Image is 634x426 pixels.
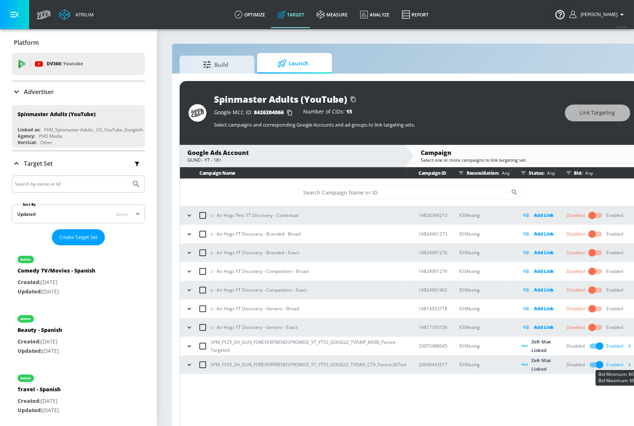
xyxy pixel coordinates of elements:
p: Target Set [24,159,53,168]
p: 14824961273 [419,230,447,238]
div: active [21,376,31,380]
p: IO Missing [459,304,510,313]
p: z - Air Hogs YT Discovery - Generic - Broad [211,305,299,312]
div: Status: [518,167,555,178]
div: Enabled [607,305,624,312]
div: activeTravel - SpanishCreated:[DATE]Updated:[DATE] [12,367,145,420]
div: Add Link [522,323,555,332]
div: Other [40,139,52,146]
button: [PERSON_NAME] [569,10,627,19]
p: 14824961279 [419,267,447,275]
p: z - Air Hogs YT Discovery - Generic - Exact [211,323,298,331]
div: activeBeauty - SpanishCreated:[DATE]Updated:[DATE] [12,308,145,361]
p: Add Link [534,304,554,313]
div: Disabled [567,361,585,368]
p: IO Missing [459,267,510,276]
span: v 4.28.0 [616,25,627,29]
a: Report [396,1,435,28]
p: IO Missing [459,323,510,332]
div: Platform [12,32,145,53]
div: Disabled [567,268,585,275]
span: 15 [346,108,352,115]
p: [DATE] [18,278,95,287]
p: 23049443517 [419,361,447,369]
p: Select campaigns and corresponding Google Accounts and ad-groups to link targeting sets. [214,121,557,128]
div: PHD Media [39,133,62,139]
p: IO Missing [459,248,510,257]
p: z - Air Hogs YT Discovery - Branded - Exact [211,249,299,256]
span: Created: [18,338,41,345]
span: Created: [18,279,41,286]
p: z - Air Hogs Pets YT Discovery - Contextual [211,211,299,219]
div: Advertiser [12,81,145,102]
div: Comedy TV/Movies - Spanish [18,267,95,278]
p: Any [582,169,593,177]
div: Add Link [522,267,555,276]
p: 14824961402 [419,286,447,294]
p: [DATE] [18,406,60,415]
span: latest [116,211,128,217]
input: Search Campaign Name or ID [298,185,511,200]
p: IO Missing [459,342,510,350]
a: Analyze [354,1,396,28]
p: Any [544,169,555,177]
div: Enabled [607,268,624,275]
p: Add Link [534,267,554,276]
span: 8426204066 [254,109,284,116]
p: IO Missing [459,286,510,294]
div: activeComedy TV/Movies - SpanishCreated:[DATE]Updated:[DATE] [12,248,145,302]
p: 14817193156 [419,323,447,331]
div: Disabled [567,287,585,293]
div: Disabled [567,231,585,237]
div: Reconciliation: [456,167,510,178]
div: Spinmaster Adults (YouTube) [18,111,96,118]
p: IO Missing [459,360,510,369]
div: Add Link [522,230,555,238]
div: Select one or more campaigns to link targeting set. [421,157,631,163]
span: Updated: [18,288,42,295]
div: Atrium [72,11,94,18]
div: DV360: Youtube [12,53,145,75]
span: Create Target Set [59,233,97,242]
div: Agency: [18,133,35,139]
p: [DATE] [18,346,62,356]
div: Enabled [607,231,624,237]
p: Add Link [534,211,554,220]
p: DV360: [47,60,83,68]
div: Beauty - Spanish [18,326,62,337]
div: Disabled [567,305,585,312]
div: Disabled [567,324,585,331]
div: Google MCC ID: [214,109,296,116]
a: measure [311,1,354,28]
div: Google Ads AccountGUND - YT - 18+ [180,145,405,167]
input: Search by name or Id [15,179,128,189]
span: login as: justin.nim@zefr.com [578,12,618,17]
div: GUND - YT - 18+ [187,157,398,163]
div: Add Link [522,304,555,313]
p: Zefr Max Linked [532,356,555,373]
span: Updated: [18,407,42,414]
div: Spinmaster Adults (YouTube)Linked as:PHD_Spinmaster Adults _US_YouTube_GoogleAdsAgency:PHD MediaV... [12,105,145,147]
a: Target [271,1,311,28]
p: Platform [14,38,39,47]
p: Add Link [534,248,554,257]
div: Add Link [522,286,555,294]
div: Disabled [567,212,585,219]
span: Updated: [18,347,42,354]
p: z - Air Hogs YT Discovery - Competitors - Broad [211,267,308,275]
p: Add Link [534,323,554,332]
div: active [21,317,31,321]
p: z - Air Hogs YT Discovery - Branded - Broad [211,230,301,238]
p: Any [499,169,510,177]
th: Campaign ID [407,167,447,179]
p: z - Air Hogs YT Discovery - Competitors - Exact [211,286,307,294]
p: 14814353718 [419,305,447,312]
p: [DATE] [18,337,62,346]
div: active [21,258,31,261]
p: Advertiser [24,88,54,96]
p: IO Missing [459,230,510,238]
p: Youtube [63,60,83,68]
div: Enabled [607,287,624,293]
